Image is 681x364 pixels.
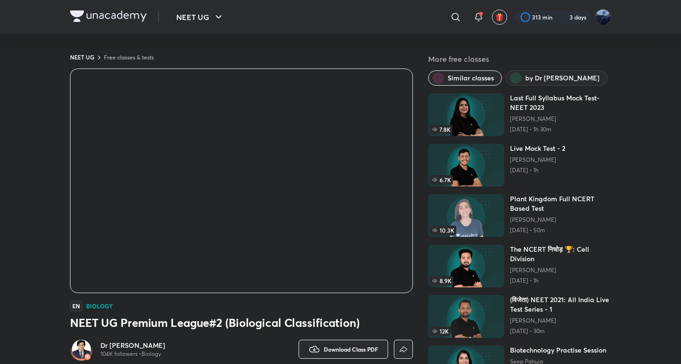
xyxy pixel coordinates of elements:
img: Avatar [72,340,91,359]
img: badge [84,354,91,360]
span: 12K [430,326,451,336]
img: streak [558,12,568,22]
iframe: Class [70,69,412,293]
span: 7.8K [430,125,452,134]
a: Free classes & tests [104,53,154,61]
img: Company Logo [70,10,147,22]
p: [DATE] • 50m [510,226,611,234]
span: EN [70,301,82,311]
h6: Last Full Syllabus Mock Test- NEET 2023 [510,93,611,112]
span: 10.3K [430,226,456,235]
button: Similar classes [428,70,502,86]
p: [DATE] • 1h 30m [510,126,611,133]
span: Similar classes [448,73,494,83]
a: [PERSON_NAME] [510,156,565,164]
h3: NEET UG Premium League#2 (Biological Classification) [70,315,413,330]
span: by Dr Amit Gupta [525,73,600,83]
a: [PERSON_NAME] [510,317,611,325]
a: Dr [PERSON_NAME] [100,341,165,350]
a: Avatarbadge [70,338,93,361]
h6: Plant Kingdom Full NCERT Based Test [510,194,611,213]
a: [PERSON_NAME] [510,115,611,123]
p: [DATE] • 1h [510,167,565,174]
span: 8.9K [430,276,453,285]
p: 104K followers • Biology [100,350,165,358]
button: avatar [492,10,507,25]
span: Download Class PDF [324,345,378,353]
h6: Biotechnology Practise Session [510,345,606,355]
h4: Biology [86,303,113,309]
a: [PERSON_NAME] [510,216,611,224]
img: Kushagra Singh [595,9,611,25]
button: Download Class PDF [299,340,388,359]
h6: The NCERT निचोड़ 🏆: Cell Division [510,245,611,264]
h6: (विजेता) NEET 2021: All India Live Test Series - 1 [510,295,611,314]
a: Company Logo [70,10,147,24]
span: 6.7K [430,175,453,185]
button: NEET UG [170,8,230,27]
h6: Live Mock Test - 2 [510,144,565,153]
a: NEET UG [70,53,94,61]
p: [DATE] • 1h [510,277,611,285]
img: avatar [495,13,504,21]
button: by Dr Amit Gupta [506,70,608,86]
a: [PERSON_NAME] [510,266,611,274]
h5: More free classes [428,53,611,65]
p: [DATE] • 30m [510,327,611,335]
